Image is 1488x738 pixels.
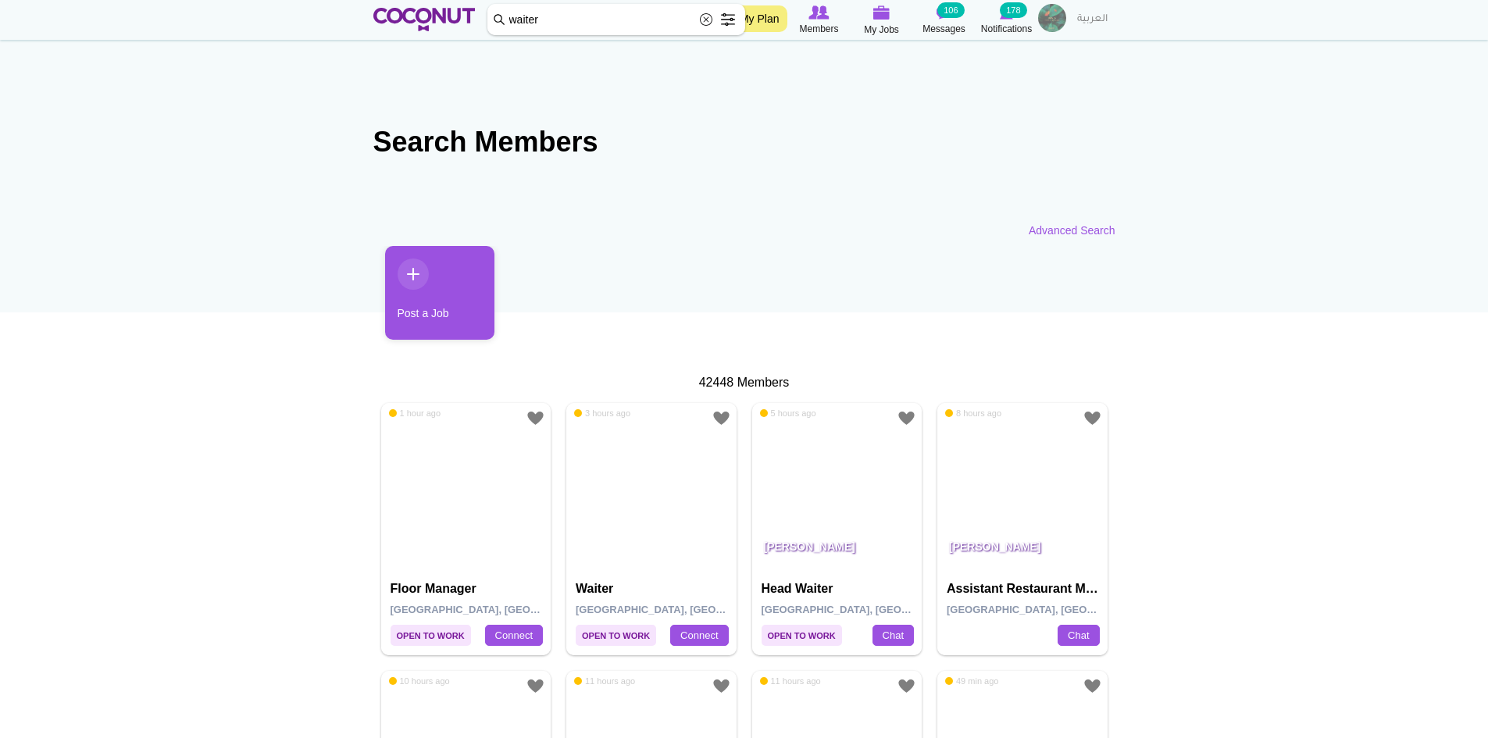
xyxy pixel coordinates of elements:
img: Browse Members [808,5,829,20]
a: Messages Messages 106 [913,4,976,37]
a: Add to Favourites [712,676,731,696]
input: Search members by role or city [487,4,745,35]
a: Connect [670,625,728,647]
a: Add to Favourites [1083,676,1102,696]
h4: Head Waiter [762,582,917,596]
small: 178 [1000,2,1026,18]
img: Messages [937,5,952,20]
span: Open to Work [762,625,842,646]
span: [GEOGRAPHIC_DATA], [GEOGRAPHIC_DATA] [391,604,613,615]
span: Members [799,21,838,37]
span: Notifications [981,21,1032,37]
li: 1 / 1 [373,246,483,351]
a: Chat [872,625,914,647]
h4: Floor Manager [391,582,546,596]
a: Add to Favourites [526,408,545,428]
h4: Waiter [576,582,731,596]
span: [GEOGRAPHIC_DATA], [GEOGRAPHIC_DATA] [947,604,1169,615]
span: 5 hours ago [760,408,816,419]
p: [PERSON_NAME] [937,529,1108,572]
small: 106 [937,2,964,18]
a: Browse Members Members [788,4,851,37]
a: Advanced Search [1029,223,1115,238]
a: Add to Favourites [897,408,916,428]
span: 11 hours ago [760,676,821,686]
span: 49 min ago [945,676,998,686]
a: My Jobs My Jobs [851,4,913,37]
span: 1 hour ago [389,408,441,419]
span: Open to Work [576,625,656,646]
a: Add to Favourites [712,408,731,428]
a: Chat [1058,625,1099,647]
span: 11 hours ago [574,676,635,686]
a: Add to Favourites [526,676,545,696]
span: 8 hours ago [945,408,1001,419]
a: Add to Favourites [1083,408,1102,428]
img: Notifications [1000,5,1013,20]
span: [GEOGRAPHIC_DATA], [GEOGRAPHIC_DATA] [762,604,984,615]
span: 3 hours ago [574,408,630,419]
h4: Assistant Restaurant Manager [947,582,1102,596]
a: Connect [485,625,543,647]
p: [PERSON_NAME] [752,529,922,572]
h2: Search Members [373,123,1115,161]
span: Messages [922,21,965,37]
span: [GEOGRAPHIC_DATA], [GEOGRAPHIC_DATA] [576,604,798,615]
a: Post a Job [385,246,494,340]
a: Add to Favourites [897,676,916,696]
span: 10 hours ago [389,676,450,686]
span: My Jobs [864,22,899,37]
span: Open to Work [391,625,471,646]
div: 42448 Members [373,374,1115,392]
a: Notifications Notifications 178 [976,4,1038,37]
img: My Jobs [873,5,890,20]
img: Home [373,8,476,31]
a: العربية [1069,4,1115,35]
a: My Plan [732,5,787,32]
